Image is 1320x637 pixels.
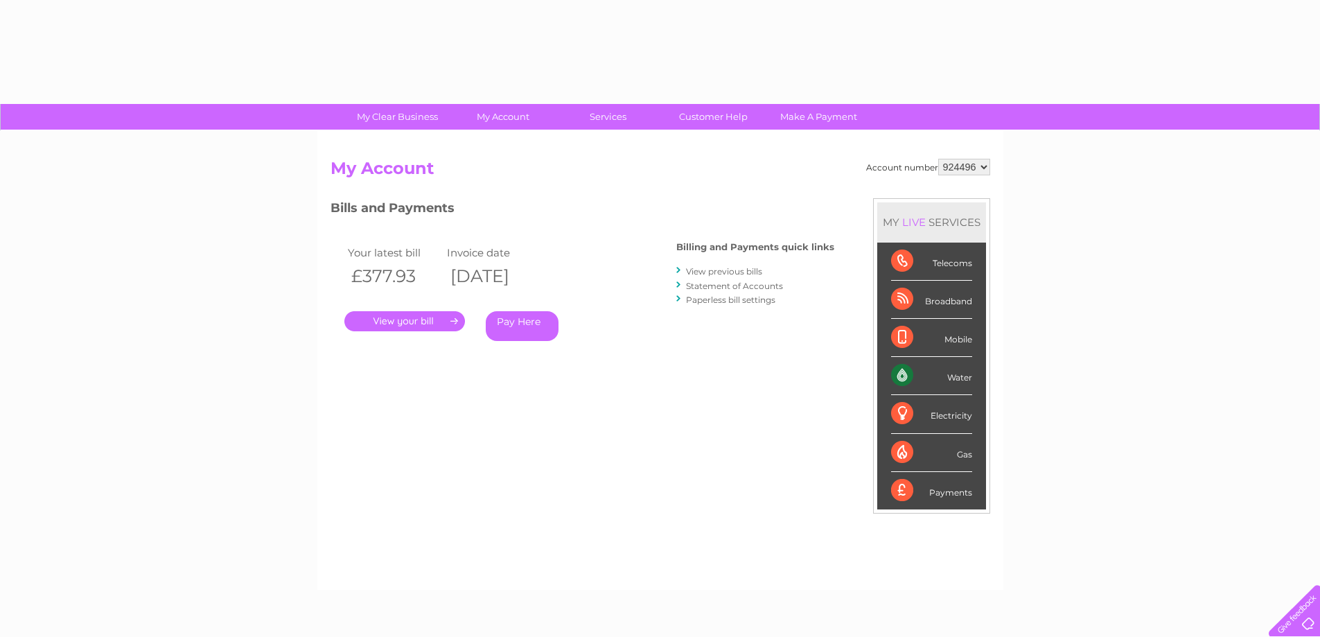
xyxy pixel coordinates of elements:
div: Electricity [891,395,972,433]
div: LIVE [899,216,929,229]
a: Pay Here [486,311,558,341]
div: Broadband [891,281,972,319]
div: Gas [891,434,972,472]
h2: My Account [331,159,990,185]
a: Paperless bill settings [686,295,775,305]
th: £377.93 [344,262,444,290]
a: Make A Payment [762,104,876,130]
td: Your latest bill [344,243,444,262]
a: My Clear Business [340,104,455,130]
a: Customer Help [656,104,771,130]
a: My Account [446,104,560,130]
h3: Bills and Payments [331,198,834,222]
div: Telecoms [891,243,972,281]
a: Statement of Accounts [686,281,783,291]
div: Account number [866,159,990,175]
div: Mobile [891,319,972,357]
div: MY SERVICES [877,202,986,242]
h4: Billing and Payments quick links [676,242,834,252]
th: [DATE] [443,262,543,290]
td: Invoice date [443,243,543,262]
a: Services [551,104,665,130]
a: . [344,311,465,331]
div: Payments [891,472,972,509]
a: View previous bills [686,266,762,277]
div: Water [891,357,972,395]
